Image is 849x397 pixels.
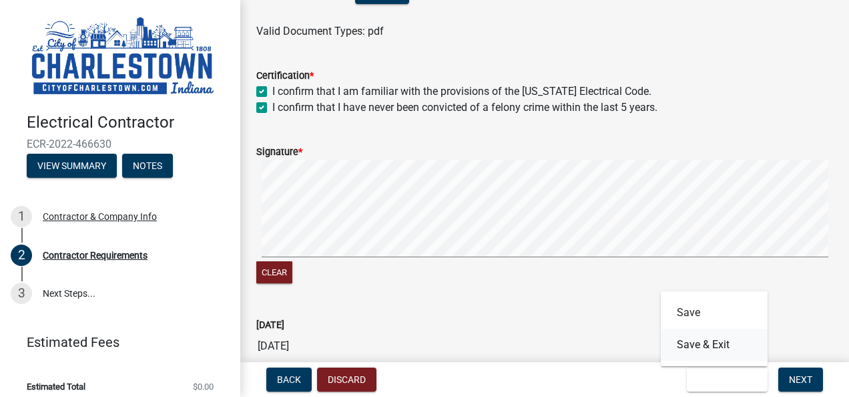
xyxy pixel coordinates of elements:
[11,206,32,227] div: 1
[27,138,214,150] span: ECR-2022-466630
[27,113,230,132] h4: Electrical Contractor
[317,368,376,392] button: Discard
[43,212,157,221] div: Contractor & Company Info
[11,245,32,266] div: 2
[11,283,32,304] div: 3
[266,368,312,392] button: Back
[27,382,85,391] span: Estimated Total
[272,100,657,116] label: I confirm that I have never been convicted of a felony crime within the last 5 years.
[697,374,749,385] span: Save & Exit
[27,14,219,99] img: City of Charlestown, Indiana
[256,321,284,330] label: [DATE]
[256,25,384,37] span: Valid Document Types: pdf
[256,72,314,81] label: Certification
[277,374,301,385] span: Back
[27,161,117,172] wm-modal-confirm: Summary
[193,382,214,391] span: $0.00
[122,161,173,172] wm-modal-confirm: Notes
[661,329,768,361] button: Save & Exit
[256,261,292,283] button: Clear
[778,368,823,392] button: Next
[272,84,651,100] label: I confirm that I am familiar with the provisions of the [US_STATE] Electrical Code.
[27,154,117,178] button: View Summary
[11,329,219,356] a: Estimated Fees
[43,251,148,260] div: Contractor Requirements
[661,297,768,329] button: Save
[687,368,768,392] button: Save & Exit
[789,374,812,385] span: Next
[661,291,768,366] div: Save & Exit
[122,154,173,178] button: Notes
[256,148,302,157] label: Signature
